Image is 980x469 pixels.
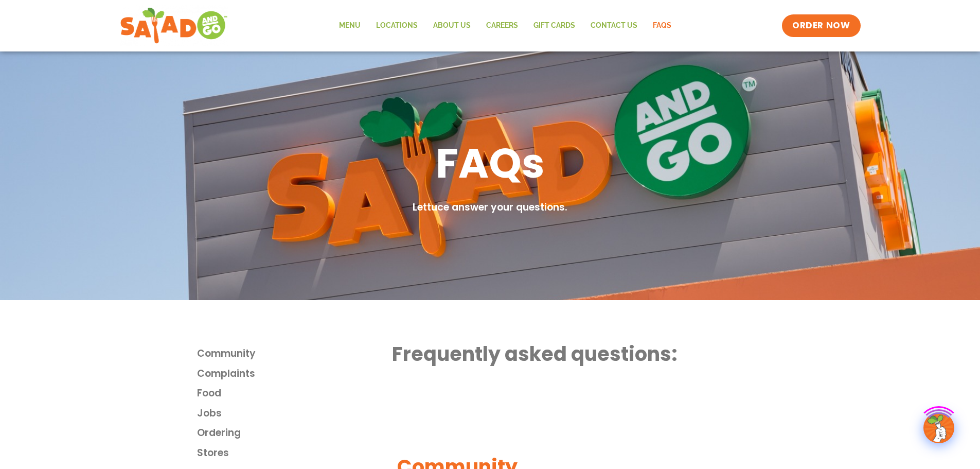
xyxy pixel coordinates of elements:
[583,14,645,38] a: Contact Us
[782,14,860,37] a: ORDER NOW
[197,446,393,461] a: Stores
[645,14,679,38] a: FAQs
[331,14,679,38] nav: Menu
[197,367,255,381] span: Complaints
[331,14,368,38] a: Menu
[425,14,478,38] a: About Us
[197,426,241,441] span: Ordering
[392,341,783,367] h2: Frequently asked questions:
[197,406,222,421] span: Jobs
[197,406,393,421] a: Jobs
[792,20,850,32] span: ORDER NOW
[413,200,567,215] h2: Lettuce answer your questions.
[197,426,393,441] a: Ordering
[197,367,393,381] a: Complaints
[197,446,229,461] span: Stores
[197,386,221,401] span: Food
[197,346,393,361] a: Community
[478,14,526,38] a: Careers
[197,346,256,361] span: Community
[526,14,583,38] a: GIFT CARDS
[368,14,425,38] a: Locations
[436,136,545,190] h1: FAQs
[120,5,228,46] img: new-SAG-logo-768×292
[197,386,393,401] a: Food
